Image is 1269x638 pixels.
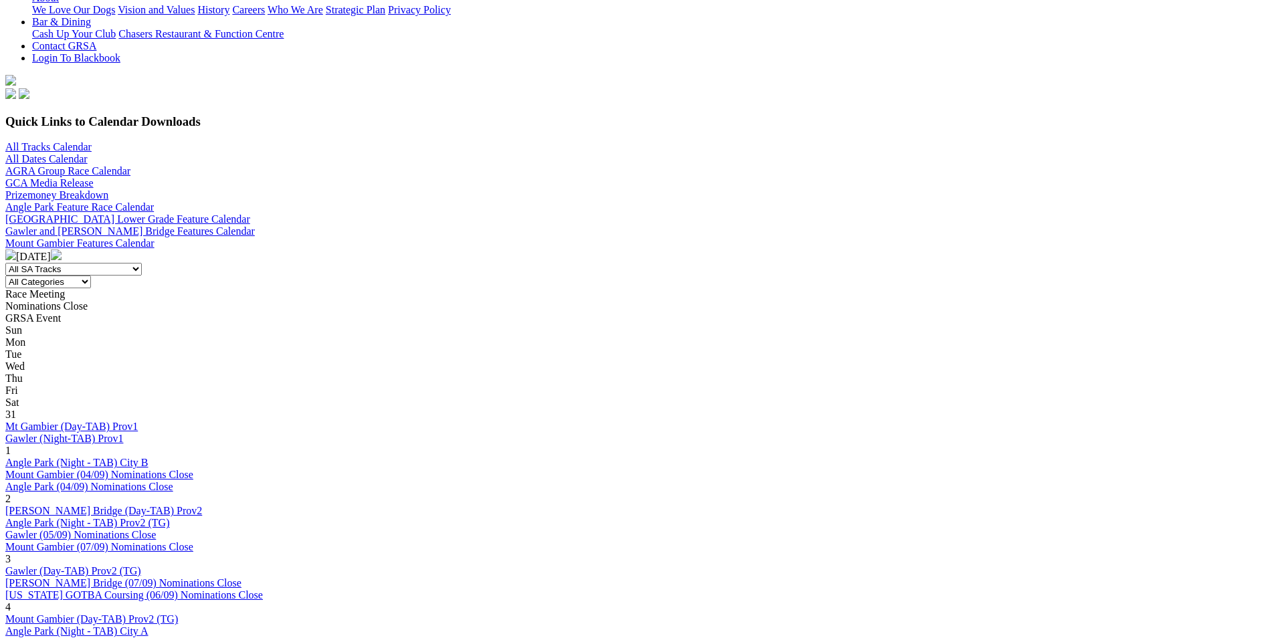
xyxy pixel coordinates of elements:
[5,493,11,504] span: 2
[5,457,149,468] a: Angle Park (Night - TAB) City B
[5,445,11,456] span: 1
[5,348,1264,360] div: Tue
[5,421,138,432] a: Mt Gambier (Day-TAB) Prov1
[51,249,62,260] img: chevron-right-pager-white.svg
[5,225,255,237] a: Gawler and [PERSON_NAME] Bridge Features Calendar
[5,249,1264,263] div: [DATE]
[5,397,1264,409] div: Sat
[5,529,156,540] a: Gawler (05/09) Nominations Close
[5,153,88,165] a: All Dates Calendar
[232,4,265,15] a: Careers
[32,40,96,51] a: Contact GRSA
[5,249,16,260] img: chevron-left-pager-white.svg
[5,237,155,249] a: Mount Gambier Features Calendar
[5,336,1264,348] div: Mon
[5,541,193,552] a: Mount Gambier (07/09) Nominations Close
[32,4,1264,16] div: About
[197,4,229,15] a: History
[5,553,11,564] span: 3
[5,114,1264,129] h3: Quick Links to Calendar Downloads
[5,517,170,528] a: Angle Park (Night - TAB) Prov2 (TG)
[5,433,123,444] a: Gawler (Night-TAB) Prov1
[5,625,149,637] a: Angle Park (Night - TAB) City A
[268,4,323,15] a: Who We Are
[5,505,202,516] a: [PERSON_NAME] Bridge (Day-TAB) Prov2
[5,213,250,225] a: [GEOGRAPHIC_DATA] Lower Grade Feature Calendar
[32,28,1264,40] div: Bar & Dining
[326,4,385,15] a: Strategic Plan
[5,288,1264,300] div: Race Meeting
[5,481,173,492] a: Angle Park (04/09) Nominations Close
[5,360,1264,373] div: Wed
[5,177,94,189] a: GCA Media Release
[5,75,16,86] img: logo-grsa-white.png
[5,141,92,152] a: All Tracks Calendar
[32,16,91,27] a: Bar & Dining
[5,601,11,613] span: 4
[5,300,1264,312] div: Nominations Close
[5,577,241,589] a: [PERSON_NAME] Bridge (07/09) Nominations Close
[5,165,130,177] a: AGRA Group Race Calendar
[5,201,154,213] a: Angle Park Feature Race Calendar
[32,52,120,64] a: Login To Blackbook
[5,469,193,480] a: Mount Gambier (04/09) Nominations Close
[118,4,195,15] a: Vision and Values
[5,324,1264,336] div: Sun
[19,88,29,99] img: twitter.svg
[5,312,1264,324] div: GRSA Event
[388,4,451,15] a: Privacy Policy
[118,28,284,39] a: Chasers Restaurant & Function Centre
[5,189,108,201] a: Prizemoney Breakdown
[5,373,1264,385] div: Thu
[5,385,1264,397] div: Fri
[5,88,16,99] img: facebook.svg
[32,28,116,39] a: Cash Up Your Club
[5,565,141,576] a: Gawler (Day-TAB) Prov2 (TG)
[5,613,178,625] a: Mount Gambier (Day-TAB) Prov2 (TG)
[5,589,263,601] a: [US_STATE] GOTBA Coursing (06/09) Nominations Close
[32,4,115,15] a: We Love Our Dogs
[5,409,16,420] span: 31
